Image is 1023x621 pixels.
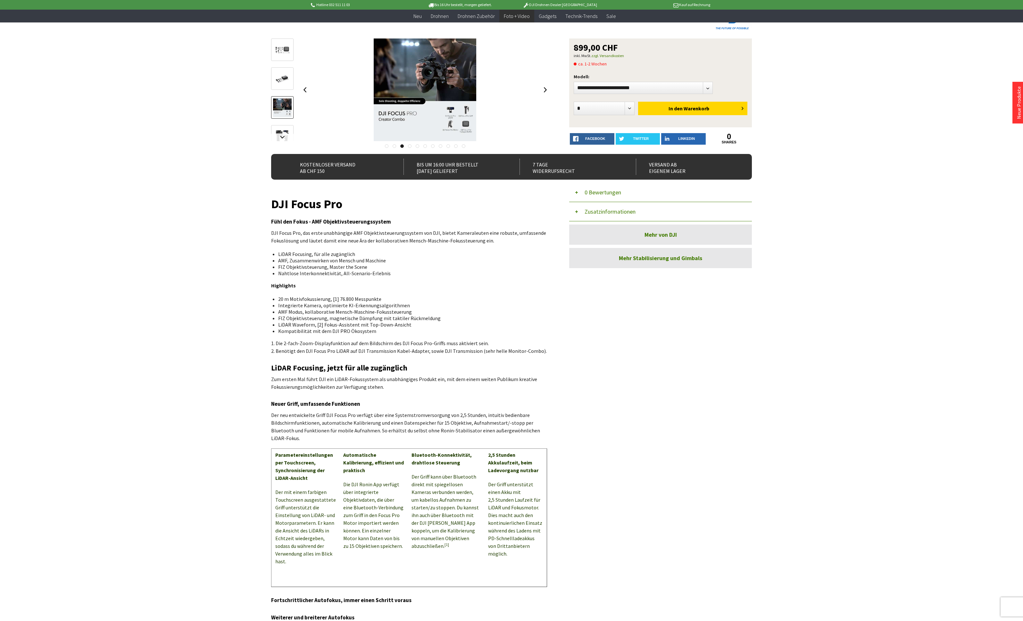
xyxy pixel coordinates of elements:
[574,60,607,68] span: ca. 1-2 Wochen
[574,52,747,60] p: inkl. MwSt.
[431,13,449,19] span: Drohnen
[488,452,538,473] strong: 2,5 Stunden Akkulaufzeit, beim Ladevorgang nutzbar
[278,264,545,270] li: FIZ Objektivsteuerung, Master the Scene
[707,133,752,140] a: 0
[278,251,545,257] li: LiDAR Focusing, für alle zugänglich
[343,452,404,473] strong: Automatische Kalibrierung, effizient und praktisch
[271,217,550,226] h3: Fühl den Fokus - AMF Objektivsteuerungssystem
[684,105,709,112] span: Warenkorb
[271,411,550,442] p: Der neu entwickelte Griff DJI Focus Pro verfügt über eine Systemstromversorgung von 2,5 Stunden, ...
[570,133,614,145] a: facebook
[669,105,683,112] span: In den
[278,270,545,276] li: Nahtlose Interkonnektivität, All-Scenario-Erlebnis
[534,10,561,23] a: Gadgets
[520,159,622,175] div: 7 Tage Widerrufsrecht
[458,13,495,19] span: Drohnen Zubehör
[539,13,556,19] span: Gadgets
[271,364,550,372] h2: LiDAR Focusing, jetzt für alle zugänglich
[510,1,610,9] p: DJI Drohnen Dealer [GEOGRAPHIC_DATA]
[569,248,752,268] a: Mehr Stabilisierung und Gimbals
[412,452,472,466] strong: Bluetooth-Konnektivität, drahtlose Steuerung
[504,13,530,19] span: Foto + Video
[278,321,545,328] li: ‌LiDAR Waveform, [2] Fokus-Assistent mit Top-Down-Ansicht
[606,13,616,19] span: Sale
[271,375,550,391] p: Zum ersten Mal führt DJI ein LiDAR-Fokussystem als unabhängiges Produkt ein, mit dem einem weiten...
[636,159,738,175] div: Versand ab eigenem Lager
[574,43,618,52] span: 899,00 CHF
[278,328,545,334] li: Kompatibilität mit dem DJI PRO Ökosystem
[1016,86,1022,119] a: Neue Produkte
[278,315,545,321] li: FIZ Objektivsteuerung, magnetische Dämpfung mit taktiler Rückmeldung
[413,13,422,19] span: Neu
[271,229,550,244] p: DJI Focus Pro, das erste unabhängige AMF Objektivsteuerungssystem von DJI, bietet Kameraleuten ei...
[569,202,752,221] button: Zusatzinformationen
[610,1,710,9] p: Kauf auf Rechnung
[275,452,333,481] strong: Parametereinstellungen per Touchscreen, Synchronisierung der LiDAR-Ansicht
[343,481,404,550] p: Die DJI Ronin App verfügt über integrierte Objektivdaten, die über eine Bluetooth-Verbindung zum ...
[565,13,597,19] span: Technik-Trends
[278,309,545,315] li: AMF Modus, kollaborative Mensch-Maschine-Fokussteuerung
[569,225,752,245] a: Mehr von DJI
[602,10,620,23] a: Sale
[488,481,543,557] p: Der Griff unterstützt einen Akku mit 2,5 Stunden Laufzeit für LiDAR und Fokusmotor. Dies macht au...
[271,282,296,289] strong: Highlights
[426,10,453,23] a: Drohnen
[499,10,534,23] a: Foto + Video
[271,339,550,355] p: 1. Die 2-fach-Zoom-Displayfunktion auf dem Bildschirm des DJI Focus Pro-Griffs muss aktiviert sei...
[574,73,747,81] p: Modell:
[275,488,336,565] p: Der mit einem farbigen Touchscreen ausgestattete Griff unterstützt die Einstellung von LiDAR- und...
[271,596,550,604] h3: Fortschrittlicher Autofokus, immer einen Schritt voraus
[585,137,605,140] span: facebook
[412,473,481,550] p: ‌Der Griff kann über Bluetooth direkt mit spiegellosen Kameras verbunden werden, um kabellos Aufn...
[638,102,747,115] button: In den Warenkorb
[278,302,545,309] li: Integrierte Kamera, optimierte KI-Erkennungsalgorithmen
[616,133,660,145] a: twitter
[569,183,752,202] button: 0 Bewertungen
[409,10,426,23] a: Neu
[410,1,510,9] p: Bis 16 Uhr bestellt, morgen geliefert.
[278,257,545,264] li: AMF, Zusammenwirken von Mensch und Maschine
[278,296,545,302] li: 20 m Motivfokussierung, [1] 76.800 Messpunkte
[403,159,506,175] div: Bis um 16:00 Uhr bestellt [DATE] geliefert
[273,43,292,57] img: Vorschau: DJI Focus Pro
[561,10,602,23] a: Technik-Trends
[707,140,752,144] a: shares
[661,133,706,145] a: LinkedIn
[310,1,410,9] p: Hotline 032 511 11 03
[271,200,550,208] h1: DJI Focus Pro
[271,400,550,408] h3: Neuer Griff, umfassende Funktionen
[287,159,389,175] div: Kostenloser Versand ab CHF 150
[633,137,649,140] span: twitter
[678,137,695,140] span: LinkedIn
[453,10,499,23] a: Drohnen Zubehör
[445,542,449,547] sup: [1]
[591,53,624,58] a: zzgl. Versandkosten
